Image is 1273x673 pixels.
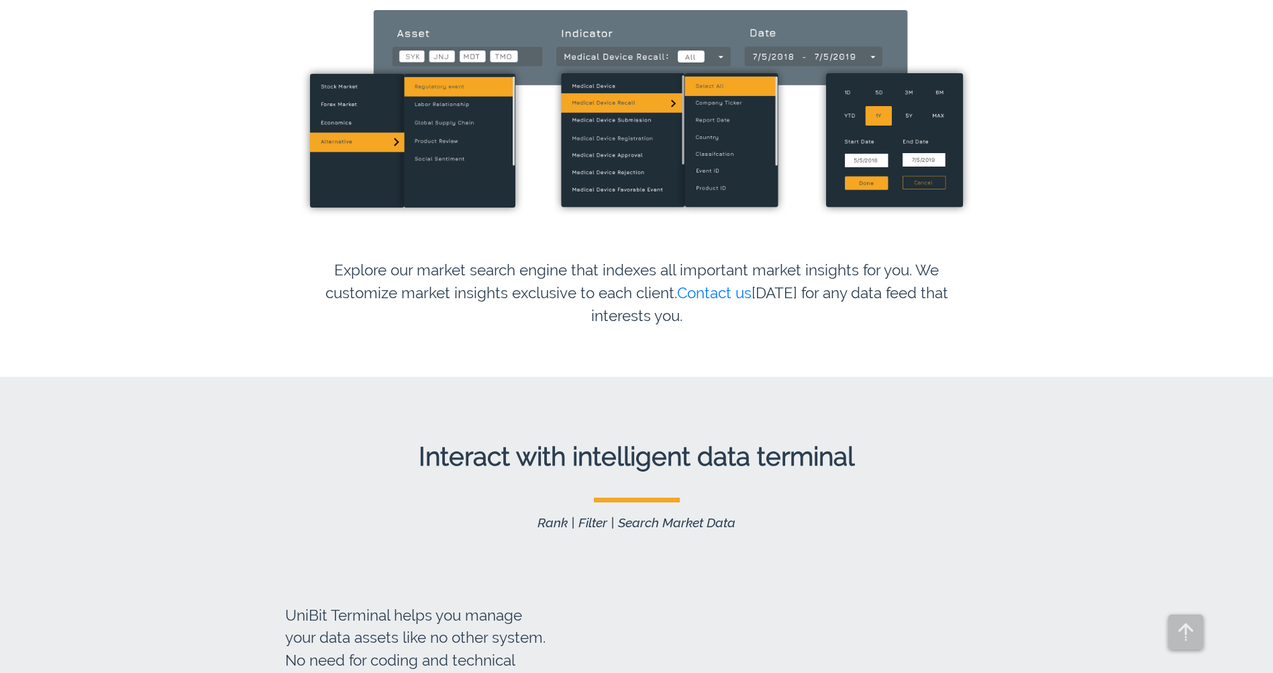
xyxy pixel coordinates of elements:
p: Explore our market search engine that indexes all important market insights for you. We customize... [264,238,1009,344]
a: Contact us [677,284,752,302]
img: backtop.94947c9.png [1168,615,1203,649]
iframe: Drift Widget Chat Controller [1206,606,1257,657]
iframe: Drift Widget Chat Window [997,210,1265,614]
p: Rank | Filter | Search Market Data [264,502,1009,543]
img: terminal.1f9d37f.png [301,10,972,216]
